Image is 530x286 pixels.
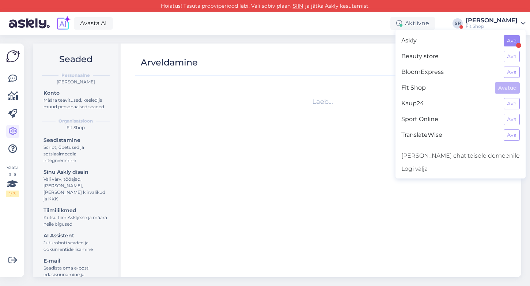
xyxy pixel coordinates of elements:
[43,144,109,164] div: Script, õpetused ja sotsiaalmeedia integreerimine
[40,231,113,254] a: AI AssistentJuturoboti seaded ja dokumentide lisamine
[395,162,526,176] div: Logi välja
[56,16,71,31] img: explore-ai
[504,67,520,78] button: Ava
[43,232,109,240] div: AI Assistent
[43,207,109,214] div: Tiimiliikmed
[504,114,520,125] button: Ava
[43,176,109,202] div: Vali värv, tööajad, [PERSON_NAME], [PERSON_NAME] kiirvalikud ja KKK
[401,129,498,141] span: TranslateWise
[39,52,113,66] h2: Seaded
[40,135,113,165] a: SeadistamineScript, õpetused ja sotsiaalmeedia integreerimine
[401,51,498,62] span: Beauty store
[40,167,113,203] a: Sinu Askly disainVali värv, tööajad, [PERSON_NAME], [PERSON_NAME] kiirvalikud ja KKK
[40,206,113,229] a: TiimiliikmedKutsu tiim Askly'sse ja määra neile õigused
[401,82,489,94] span: Fit Shop
[43,89,109,97] div: Konto
[43,240,109,253] div: Juturoboti seaded ja dokumentide lisamine
[43,265,109,285] div: Seadista oma e-posti edasisuunamine ja [PERSON_NAME]
[40,256,113,286] a: E-mailSeadista oma e-posti edasisuunamine ja [PERSON_NAME]
[401,114,498,125] span: Sport Online
[466,23,518,29] div: Fit Shop
[6,191,19,197] div: 1 / 3
[138,97,507,107] div: Laeb...
[43,214,109,227] div: Kutsu tiim Askly'sse ja määra neile õigused
[504,129,520,141] button: Ava
[504,98,520,109] button: Ava
[401,67,498,78] span: BloomExpress
[390,17,435,30] div: Aktiivne
[395,149,526,162] a: [PERSON_NAME] chat teisele domeenile
[291,3,305,9] a: SIIN
[453,18,463,29] div: SR
[39,124,113,131] div: Fit Shop
[141,56,198,69] div: Arveldamine
[43,136,109,144] div: Seadistamine
[466,18,526,29] a: [PERSON_NAME]Fit Shop
[504,51,520,62] button: Ava
[6,164,19,197] div: Vaata siia
[43,168,109,176] div: Sinu Askly disain
[6,49,20,63] img: Askly Logo
[40,88,113,111] a: KontoMäära teavitused, keeled ja muud personaalsed seaded
[39,79,113,85] div: [PERSON_NAME]
[504,35,520,46] button: Ava
[43,97,109,110] div: Määra teavitused, keeled ja muud personaalsed seaded
[58,118,93,124] b: Organisatsioon
[401,98,498,109] span: Kaup24
[74,17,113,30] a: Avasta AI
[495,82,520,94] button: Avatud
[43,257,109,265] div: E-mail
[401,35,498,46] span: Askly
[61,72,90,79] b: Personaalne
[466,18,518,23] div: [PERSON_NAME]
